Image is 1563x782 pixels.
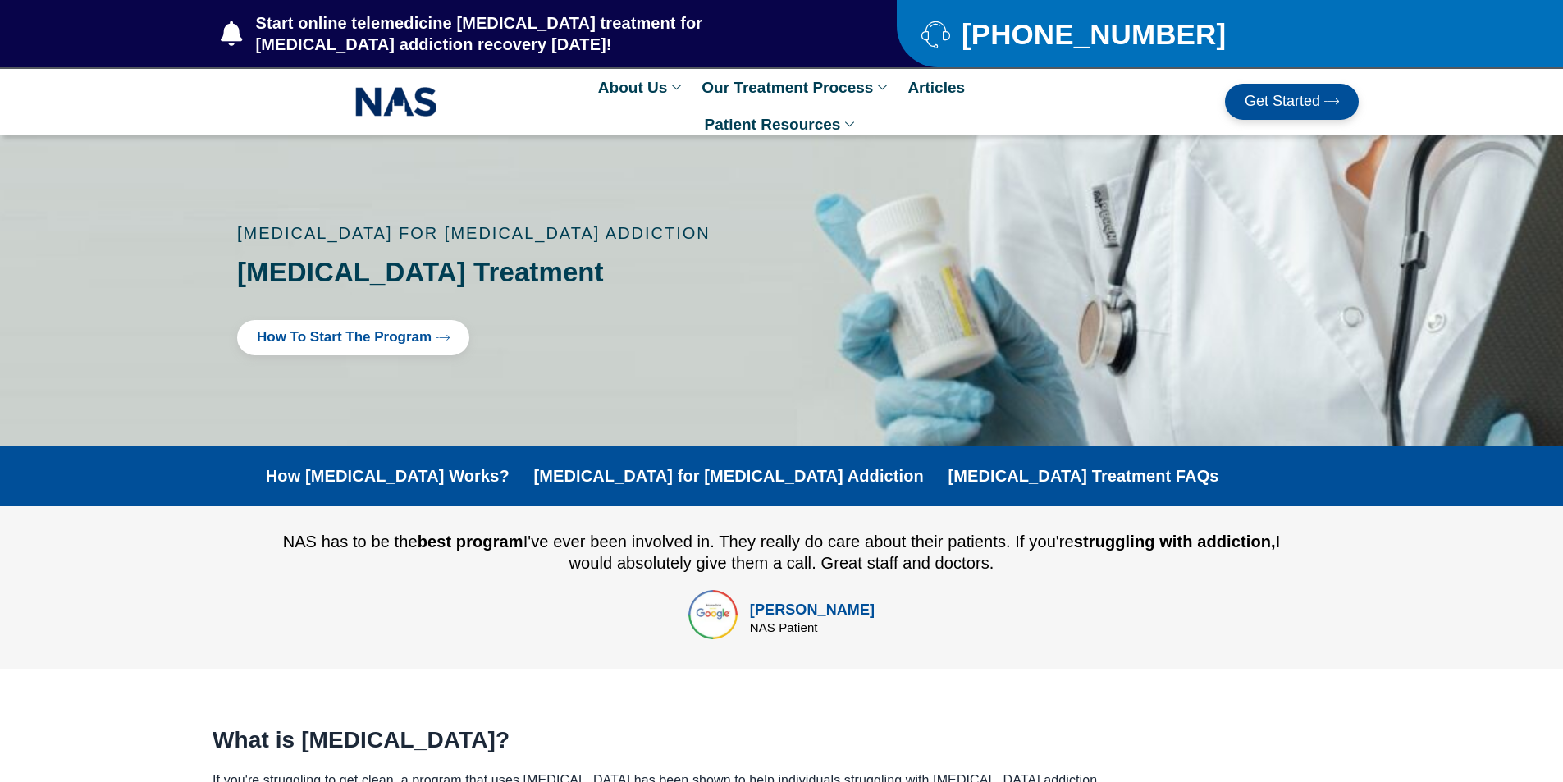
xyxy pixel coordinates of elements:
[693,69,899,106] a: Our Treatment Process
[957,24,1226,44] span: [PHONE_NUMBER]
[237,320,740,355] div: click here to start suboxone treatment program
[688,590,738,639] img: top rated online suboxone treatment for opioid addiction treatment in tennessee and texas
[213,726,1359,754] h2: What is [MEDICAL_DATA]?
[590,69,693,106] a: About Us
[355,83,437,121] img: NAS_email_signature-removebg-preview.png
[266,466,510,486] a: How [MEDICAL_DATA] Works?
[1225,84,1359,120] a: Get Started
[257,330,432,345] span: How to Start the program
[252,12,832,55] span: Start online telemedicine [MEDICAL_DATA] treatment for [MEDICAL_DATA] addiction recovery [DATE]!
[1074,533,1276,551] b: struggling with addiction,
[221,12,831,55] a: Start online telemedicine [MEDICAL_DATA] treatment for [MEDICAL_DATA] addiction recovery [DATE]!
[418,533,523,551] b: best program
[533,466,923,486] a: [MEDICAL_DATA] for [MEDICAL_DATA] Addiction
[237,320,469,355] a: How to Start the program
[237,225,740,241] p: [MEDICAL_DATA] for [MEDICAL_DATA] addiction
[750,599,875,621] div: [PERSON_NAME]
[899,69,973,106] a: Articles
[697,106,867,143] a: Patient Resources
[237,258,740,287] h1: [MEDICAL_DATA] Treatment
[948,466,1219,486] a: [MEDICAL_DATA] Treatment FAQs
[1245,94,1320,110] span: Get Started
[750,621,875,633] div: NAS Patient
[262,531,1301,574] div: NAS has to be the I've ever been involved in. They really do care about their patients. If you're...
[921,20,1318,48] a: [PHONE_NUMBER]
